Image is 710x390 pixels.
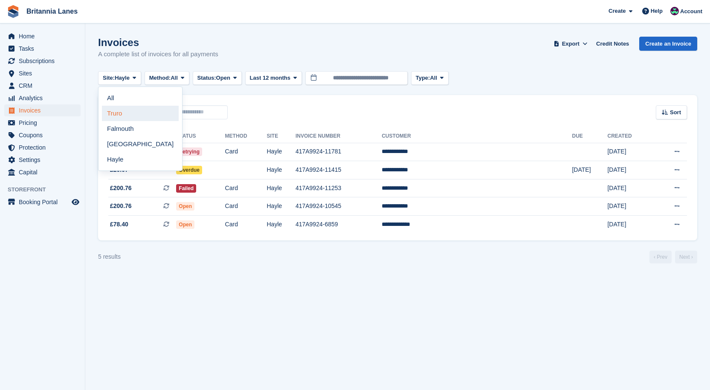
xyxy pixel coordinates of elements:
[4,43,81,55] a: menu
[98,37,218,48] h1: Invoices
[19,117,70,129] span: Pricing
[411,71,449,85] button: Type: All
[70,197,81,207] a: Preview store
[19,166,70,178] span: Capital
[4,129,81,141] a: menu
[609,7,626,15] span: Create
[197,74,216,82] span: Status:
[7,5,20,18] img: stora-icon-8386f47178a22dfd0bd8f6a31ec36ba5ce8667c1dd55bd0f319d3a0aa187defe.svg
[4,55,81,67] a: menu
[98,71,141,85] button: Site: Hayle
[607,197,653,216] td: [DATE]
[225,130,267,143] th: Method
[593,37,632,51] a: Credit Notes
[4,92,81,104] a: menu
[4,117,81,129] a: menu
[607,179,653,197] td: [DATE]
[296,161,382,179] td: 417A9924-11415
[193,71,242,85] button: Status: Open
[8,185,85,194] span: Storefront
[19,43,70,55] span: Tasks
[250,74,290,82] span: Last 12 months
[102,152,179,167] a: Hayle
[102,90,179,106] a: All
[110,220,128,229] span: £78.40
[225,216,267,234] td: Card
[572,161,607,179] td: [DATE]
[572,130,607,143] th: Due
[648,251,699,263] nav: Page
[98,252,121,261] div: 5 results
[267,161,295,179] td: Hayle
[115,74,130,82] span: Hayle
[176,184,196,193] span: Failed
[225,179,267,197] td: Card
[670,108,681,117] span: Sort
[19,129,70,141] span: Coupons
[296,179,382,197] td: 417A9924-11253
[171,74,178,82] span: All
[110,184,132,193] span: £200.76
[176,202,194,211] span: Open
[23,4,81,18] a: Britannia Lanes
[19,67,70,79] span: Sites
[651,7,663,15] span: Help
[4,104,81,116] a: menu
[416,74,430,82] span: Type:
[216,74,230,82] span: Open
[552,37,589,51] button: Export
[649,251,672,263] a: Previous
[296,143,382,161] td: 417A9924-11781
[225,197,267,216] td: Card
[19,154,70,166] span: Settings
[19,55,70,67] span: Subscriptions
[225,143,267,161] td: Card
[670,7,679,15] img: Kirsty Miles
[102,121,179,136] a: Falmouth
[4,196,81,208] a: menu
[19,104,70,116] span: Invoices
[19,30,70,42] span: Home
[562,40,580,48] span: Export
[296,216,382,234] td: 417A9924-6859
[176,130,225,143] th: Status
[102,106,179,121] a: Truro
[19,196,70,208] span: Booking Portal
[149,74,171,82] span: Method:
[19,142,70,153] span: Protection
[267,179,295,197] td: Hayle
[176,220,194,229] span: Open
[176,147,202,156] span: Retrying
[607,161,653,179] td: [DATE]
[675,251,697,263] a: Next
[607,130,653,143] th: Created
[176,166,202,174] span: Overdue
[267,143,295,161] td: Hayle
[110,202,132,211] span: £200.76
[382,130,572,143] th: Customer
[4,166,81,178] a: menu
[4,154,81,166] a: menu
[267,130,295,143] th: Site
[4,80,81,92] a: menu
[296,197,382,216] td: 417A9924-10545
[145,71,189,85] button: Method: All
[4,67,81,79] a: menu
[4,30,81,42] a: menu
[4,142,81,153] a: menu
[639,37,697,51] a: Create an Invoice
[267,216,295,234] td: Hayle
[267,197,295,216] td: Hayle
[296,130,382,143] th: Invoice Number
[19,80,70,92] span: CRM
[98,49,218,59] p: A complete list of invoices for all payments
[19,92,70,104] span: Analytics
[103,74,115,82] span: Site:
[607,143,653,161] td: [DATE]
[607,216,653,234] td: [DATE]
[245,71,302,85] button: Last 12 months
[680,7,702,16] span: Account
[430,74,437,82] span: All
[102,136,179,152] a: [GEOGRAPHIC_DATA]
